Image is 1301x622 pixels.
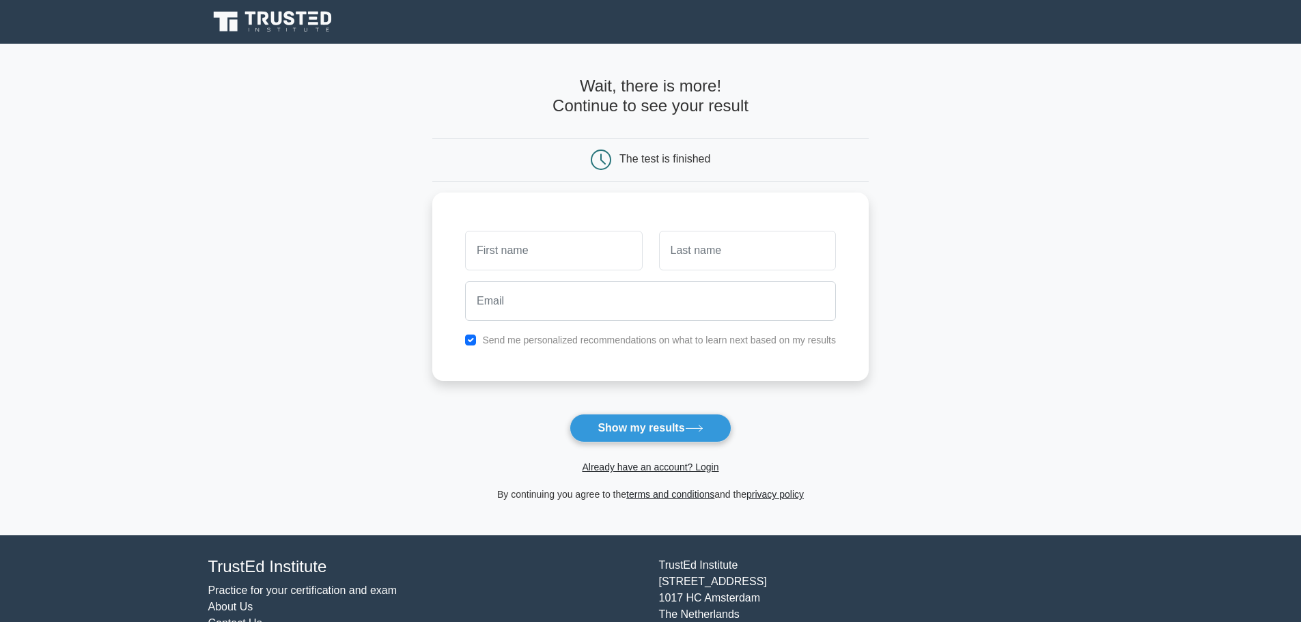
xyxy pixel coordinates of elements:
input: Email [465,281,836,321]
a: privacy policy [746,489,804,500]
a: About Us [208,601,253,612]
button: Show my results [570,414,731,442]
h4: Wait, there is more! Continue to see your result [432,76,869,116]
a: Already have an account? Login [582,462,718,472]
a: terms and conditions [626,489,714,500]
input: First name [465,231,642,270]
a: Practice for your certification and exam [208,584,397,596]
label: Send me personalized recommendations on what to learn next based on my results [482,335,836,345]
h4: TrustEd Institute [208,557,643,577]
div: The test is finished [619,153,710,165]
div: By continuing you agree to the and the [424,486,877,503]
input: Last name [659,231,836,270]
